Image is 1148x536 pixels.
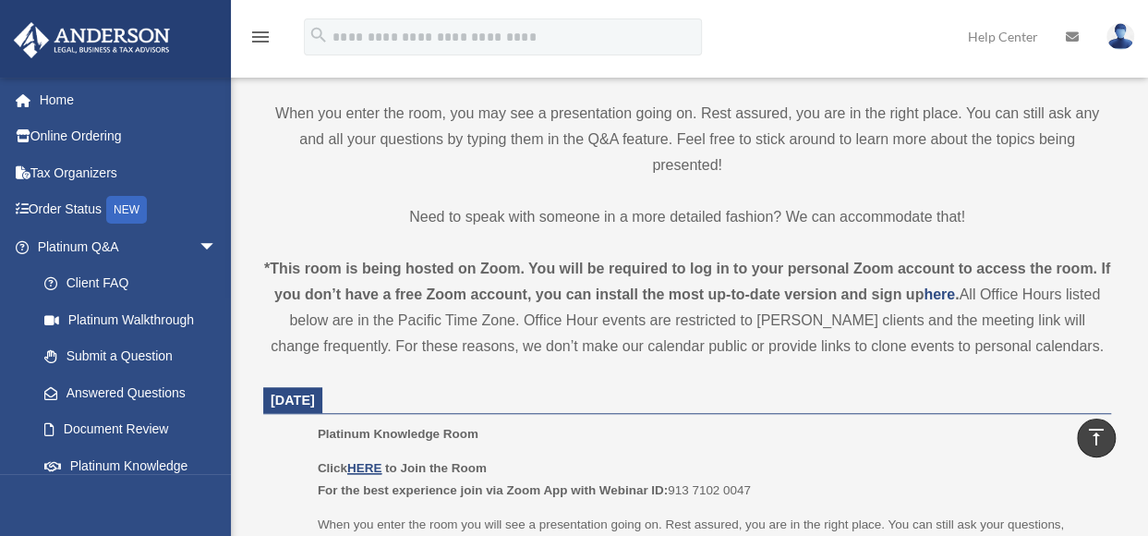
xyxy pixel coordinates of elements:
i: search [308,25,329,45]
a: menu [249,32,272,48]
a: Tax Organizers [13,154,245,191]
span: [DATE] [271,393,315,408]
span: Platinum Knowledge Room [318,427,478,441]
b: Click [318,461,385,475]
a: Order StatusNEW [13,191,245,229]
a: Document Review [26,411,245,448]
img: Anderson Advisors Platinum Portal [8,22,175,58]
div: NEW [106,196,147,224]
b: to Join the Room [385,461,487,475]
a: here [924,286,955,302]
b: For the best experience join via Zoom App with Webinar ID: [318,483,668,497]
strong: *This room is being hosted on Zoom. You will be required to log in to your personal Zoom account ... [264,261,1110,302]
a: Online Ordering [13,118,245,155]
a: Platinum Walkthrough [26,301,245,338]
p: When you enter the room, you may see a presentation going on. Rest assured, you are in the right ... [263,101,1111,178]
p: 913 7102 0047 [318,457,1098,501]
span: arrow_drop_down [199,228,236,266]
img: User Pic [1106,23,1134,50]
strong: . [955,286,959,302]
a: Answered Questions [26,374,245,411]
i: vertical_align_top [1085,426,1107,448]
p: Need to speak with someone in a more detailed fashion? We can accommodate that! [263,204,1111,230]
a: HERE [347,461,381,475]
div: All Office Hours listed below are in the Pacific Time Zone. Office Hour events are restricted to ... [263,256,1111,359]
a: Platinum Q&Aarrow_drop_down [13,228,245,265]
a: vertical_align_top [1077,419,1116,457]
a: Client FAQ [26,265,245,302]
a: Platinum Knowledge Room [26,447,236,506]
a: Home [13,81,245,118]
a: Submit a Question [26,338,245,375]
i: menu [249,26,272,48]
